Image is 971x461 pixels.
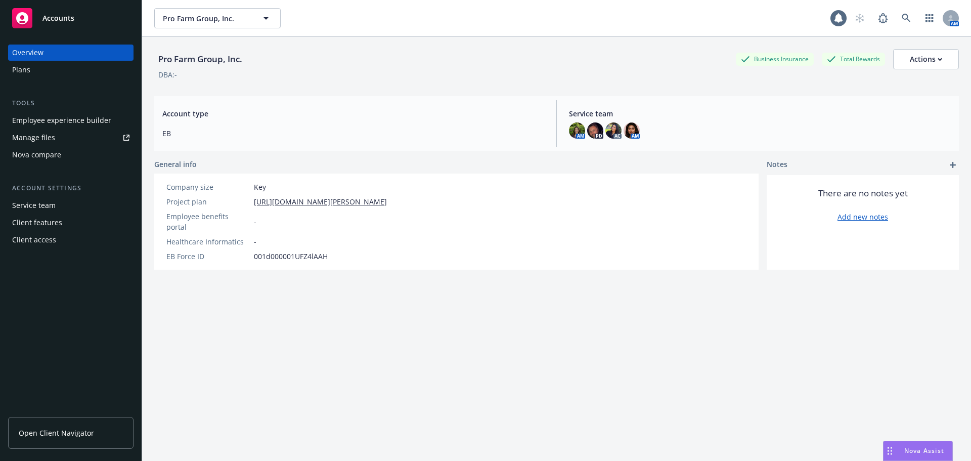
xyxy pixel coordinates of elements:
[8,130,134,146] a: Manage files
[154,53,246,66] div: Pro Farm Group, Inc.
[8,197,134,214] a: Service team
[166,251,250,262] div: EB Force ID
[166,196,250,207] div: Project plan
[42,14,74,22] span: Accounts
[163,13,250,24] span: Pro Farm Group, Inc.
[162,128,544,139] span: EB
[873,8,893,28] a: Report a Bug
[8,232,134,248] a: Client access
[883,441,953,461] button: Nova Assist
[19,428,94,438] span: Open Client Navigator
[12,215,62,231] div: Client features
[910,50,942,69] div: Actions
[947,159,959,171] a: add
[919,8,940,28] a: Switch app
[605,122,622,139] img: photo
[893,49,959,69] button: Actions
[154,159,197,170] span: General info
[254,217,256,227] span: -
[822,53,885,65] div: Total Rewards
[162,108,544,119] span: Account type
[8,4,134,32] a: Accounts
[12,147,61,163] div: Nova compare
[166,182,250,192] div: Company size
[154,8,281,28] button: Pro Farm Group, Inc.
[8,98,134,108] div: Tools
[254,182,266,192] span: Key
[8,45,134,61] a: Overview
[587,122,603,139] img: photo
[569,122,585,139] img: photo
[254,196,387,207] a: [URL][DOMAIN_NAME][PERSON_NAME]
[12,45,43,61] div: Overview
[8,147,134,163] a: Nova compare
[254,236,256,247] span: -
[767,159,787,171] span: Notes
[158,69,177,80] div: DBA: -
[12,130,55,146] div: Manage files
[818,187,908,199] span: There are no notes yet
[254,251,328,262] span: 001d000001UFZ4lAAH
[8,112,134,129] a: Employee experience builder
[850,8,870,28] a: Start snowing
[896,8,916,28] a: Search
[884,441,896,460] div: Drag to move
[12,62,30,78] div: Plans
[624,122,640,139] img: photo
[8,215,134,231] a: Client features
[569,108,951,119] span: Service team
[12,112,111,129] div: Employee experience builder
[166,211,250,232] div: Employee benefits portal
[166,236,250,247] div: Healthcare Informatics
[12,197,56,214] div: Service team
[736,53,814,65] div: Business Insurance
[8,183,134,193] div: Account settings
[837,212,888,222] a: Add new notes
[12,232,56,248] div: Client access
[904,446,944,455] span: Nova Assist
[8,62,134,78] a: Plans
